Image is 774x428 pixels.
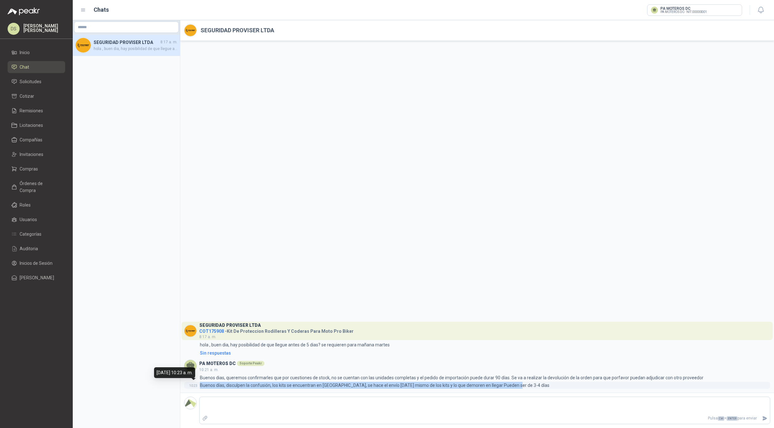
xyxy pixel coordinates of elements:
[199,368,219,372] span: 10:21 a. m.
[73,35,180,56] a: Company LogoSEGURIDAD PROVISER LTDA8:17 a. m.hola , buen dia, hay posibilidad de que llegue antes...
[20,165,38,172] span: Compras
[154,367,195,378] div: [DATE] 10:23 a. m.
[20,93,34,100] span: Cotizar
[200,341,390,348] p: hola , buen dia, hay posibilidad de que llegue antes de 5 dias? se requieren para mañana martes
[20,107,43,114] span: Remisiones
[184,24,196,36] img: Company Logo
[20,136,42,143] span: Compañías
[8,105,65,117] a: Remisiones
[94,39,159,46] h4: SEGURIDAD PROVISER LTDA
[8,134,65,146] a: Compañías
[199,335,216,339] span: 8:17 a. m.
[23,24,65,33] p: [PERSON_NAME] [PERSON_NAME]
[20,64,29,71] span: Chat
[8,228,65,240] a: Categorías
[199,350,770,357] a: Sin respuestas
[199,362,236,365] h3: PA MOTEROS DC
[201,26,274,35] h2: SEGURIDAD PROVISER LTDA
[8,119,65,131] a: Licitaciones
[20,49,30,56] span: Inicio
[20,180,59,194] span: Órdenes de Compra
[20,245,38,252] span: Auditoria
[200,374,703,381] p: Buenos dias, queremos confirmarles que por cuestiones de stock, no se cuentan con las unidades co...
[20,216,37,223] span: Usuarios
[189,384,197,388] span: 10:23
[199,329,224,334] span: COT175908
[8,257,65,269] a: Inicios de Sesión
[184,397,196,409] img: Company Logo
[20,151,43,158] span: Invitaciones
[8,61,65,73] a: Chat
[210,413,760,424] p: Pulsa + para enviar
[184,325,196,337] img: Company Logo
[94,46,177,52] span: hola , buen dia, hay posibilidad de que llegue antes de 5 dias? se requieren para mañana martes
[20,231,41,238] span: Categorías
[94,5,109,14] h1: Chats
[8,47,65,59] a: Inicio
[199,327,354,333] h4: - Kit De Proteccion Rodilleras Y Coderas Para Moto Pro Biker
[8,23,20,35] div: DS
[8,243,65,255] a: Auditoria
[20,202,31,208] span: Roles
[160,39,177,45] span: 8:17 a. m.
[8,214,65,226] a: Usuarios
[8,199,65,211] a: Roles
[759,413,770,424] button: Enviar
[8,163,65,175] a: Compras
[200,382,549,389] p: Buenos días, disculpen la confusión, los kits se encuentran en [GEOGRAPHIC_DATA], se hace el enví...
[76,38,91,53] img: Company Logo
[8,272,65,284] a: [PERSON_NAME]
[8,8,40,15] img: Logo peakr
[199,324,261,327] h3: SEGURIDAD PROVISER LTDA
[8,177,65,196] a: Órdenes de Compra
[200,413,210,424] label: Adjuntar archivos
[8,90,65,102] a: Cotizar
[8,148,65,160] a: Invitaciones
[237,361,264,366] div: Soporte Peakr
[200,350,231,357] div: Sin respuestas
[20,260,53,267] span: Inicios de Sesión
[718,416,724,421] span: Ctrl
[20,78,41,85] span: Solicitudes
[8,76,65,88] a: Solicitudes
[20,122,43,129] span: Licitaciones
[727,416,738,421] span: ENTER
[20,274,54,281] span: [PERSON_NAME]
